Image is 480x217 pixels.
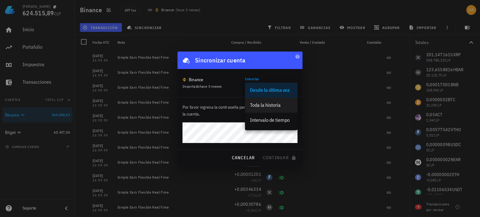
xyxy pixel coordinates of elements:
[182,78,186,81] img: 270.png
[231,155,255,160] span: cancelar
[250,87,292,93] div: Desde la última vez
[182,104,297,117] p: Por favor ingresa la contraseña para desbloquear y sincronizar la cuenta.
[200,84,222,89] span: hace 5 meses
[182,84,222,89] span: Importado
[245,76,259,81] label: Importar
[250,117,292,123] div: Intervalo de tiempo
[250,102,292,108] div: Toda la historia
[245,80,297,91] div: ImportarDesde la última vez
[195,55,246,65] div: Sincronizar cuenta
[229,152,257,163] button: cancelar
[189,76,203,83] div: Binance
